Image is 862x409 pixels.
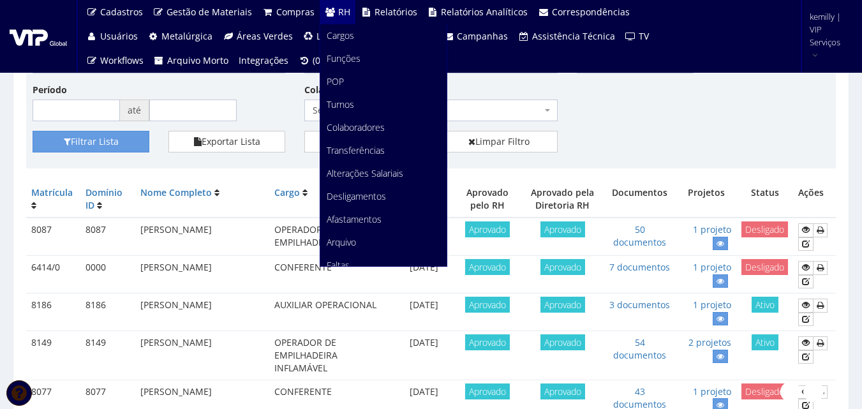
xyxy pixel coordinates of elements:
span: Colaboradores [327,121,385,133]
span: Transferências [327,144,385,156]
span: RH [338,6,350,18]
a: Arquivo Morto [149,48,234,73]
span: Assistência Técnica [532,30,615,42]
a: Usuários [81,24,143,48]
span: Desligamentos [327,190,386,202]
span: Workflows [100,54,144,66]
td: [DATE] [394,294,454,331]
a: Afastamentos [320,208,447,231]
span: Ativo [752,297,778,313]
span: Usuários [100,30,138,42]
span: Afastamentos [327,213,382,225]
a: Turnos [320,93,447,116]
span: TV [639,30,649,42]
span: kemilly | VIP Serviços [810,10,845,48]
a: Matrícula [31,186,73,198]
th: Status [736,181,793,218]
span: Compras [276,6,315,18]
th: Aprovado pela Diretoria RH [521,181,604,218]
span: Desligado [741,383,788,399]
a: 1 projeto [693,299,731,311]
span: Relatórios Analíticos [441,6,528,18]
td: 8087 [80,218,135,256]
span: Aprovado [465,297,510,313]
a: Limpeza [298,24,358,48]
span: Aprovado [540,221,585,237]
a: Domínio ID [85,186,123,211]
a: Imprimir Lista [304,131,421,152]
span: Aprovado [540,259,585,275]
a: (0) [294,48,328,73]
span: Campanhas [457,30,508,42]
td: OPERADOR DE EMPILHADEIRA ME [269,218,394,256]
label: Colaborador [304,84,359,96]
span: Selecione um colaborador [304,100,557,121]
td: 8087 [26,218,80,256]
span: Limpeza [316,30,352,42]
span: Cadastros [100,6,143,18]
a: Transferências [320,139,447,162]
td: [PERSON_NAME] [135,256,269,294]
a: Desligamentos [320,185,447,208]
label: Período [33,84,67,96]
td: OPERADOR DE EMPILHADEIRA INFLAMÁVEL [269,331,394,380]
a: Campanhas [438,24,514,48]
button: Exportar Lista [168,131,285,152]
td: 6414/0 [26,256,80,294]
span: Aprovado [465,259,510,275]
td: [PERSON_NAME] [135,331,269,380]
span: Aprovado [540,383,585,399]
a: Funções [320,47,447,70]
a: 2 projetos [688,336,731,348]
span: Aprovado [540,334,585,350]
span: Aprovado [465,221,510,237]
a: 54 documentos [613,336,666,361]
span: Selecione um colaborador [313,104,541,117]
span: Turnos [327,98,354,110]
span: (0) [313,54,323,66]
a: 1 projeto [693,261,731,273]
a: Alterações Salariais [320,162,447,185]
th: Projetos [676,181,737,218]
th: Documentos [604,181,676,218]
td: CONFERENTE [269,256,394,294]
td: [PERSON_NAME] [135,218,269,256]
a: Cargos [320,24,447,47]
td: [DATE] [394,331,454,380]
span: Áreas Verdes [237,30,293,42]
a: Workflows [81,48,149,73]
td: 8186 [26,294,80,331]
a: Limpar Filtro [440,131,557,152]
span: até [120,100,149,121]
a: 7 documentos [609,261,670,273]
span: Metalúrgica [161,30,212,42]
td: [DATE] [394,256,454,294]
a: Metalúrgica [143,24,218,48]
span: Aprovado [465,383,510,399]
span: Aprovado [540,297,585,313]
a: Áreas Verdes [218,24,298,48]
td: 8149 [80,331,135,380]
a: 1 projeto [693,223,731,235]
span: Integrações [239,54,288,66]
span: Faltas [327,259,350,271]
span: Arquivo Morto [167,54,228,66]
td: [PERSON_NAME] [135,294,269,331]
td: AUXILIAR OPERACIONAL [269,294,394,331]
a: 1 projeto [693,385,731,398]
a: POP [320,70,447,93]
span: Relatórios [375,6,417,18]
a: Arquivo [320,231,447,254]
span: Cargos [327,29,354,41]
th: Aprovado pelo RH [453,181,521,218]
span: Correspondências [552,6,630,18]
span: Desligado [741,259,788,275]
span: Alterações Salariais [327,167,403,179]
td: 0000 [80,256,135,294]
td: 8186 [80,294,135,331]
a: Colaboradores [320,116,447,139]
th: Ações [793,181,836,218]
img: logo [10,27,67,46]
span: Desligado [741,221,788,237]
td: 8149 [26,331,80,380]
